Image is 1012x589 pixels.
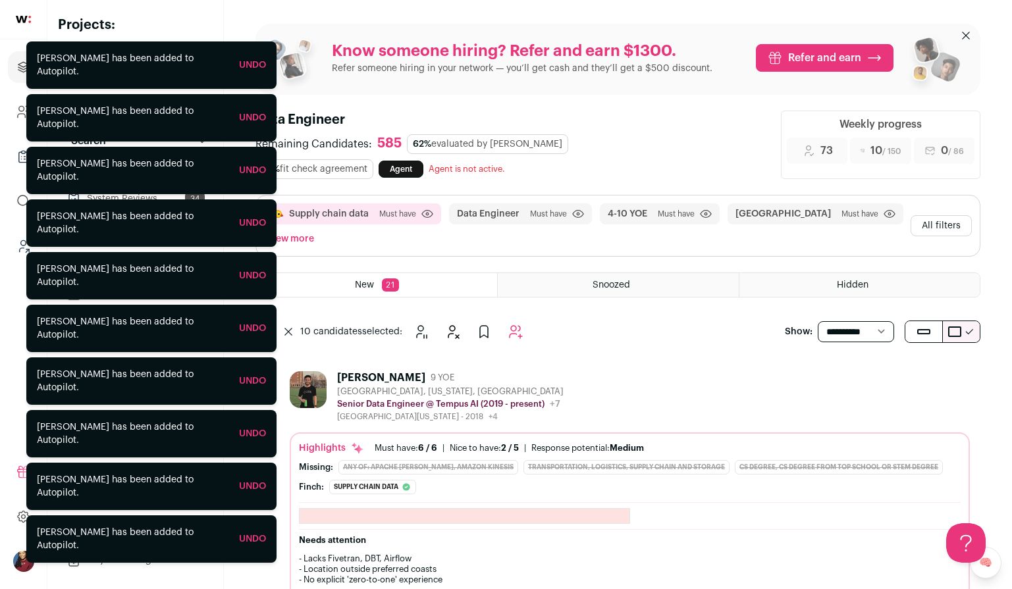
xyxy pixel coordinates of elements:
[255,136,372,152] span: Remaining Candidates:
[450,443,519,453] div: Nice to have:
[735,460,943,474] div: CS degree, CS degree from top school or STEM degree
[239,534,266,544] a: Undo
[239,482,266,491] a: Undo
[299,535,961,546] h2: Needs attention
[498,273,738,297] a: Snoozed
[239,166,266,175] a: Undo
[255,159,373,179] div: fit check agreement
[239,271,266,280] a: Undo
[239,113,266,122] a: Undo
[418,444,437,452] span: 6 / 6
[337,399,545,409] p: Senior Data Engineer @ Tempus AI (2019 - present)
[377,136,402,152] div: 585
[501,444,519,452] span: 2 / 5
[300,325,402,338] span: selected:
[37,315,228,342] div: [PERSON_NAME] has been added to Autopilot.
[375,443,437,453] div: Must have:
[239,376,266,386] a: Undo
[264,230,317,248] button: View more
[756,44,893,72] a: Refer and earn
[8,96,39,128] a: Company and ATS Settings
[882,147,901,155] span: / 150
[530,209,567,219] span: Must have
[904,32,962,95] img: referral_people_group_2-7c1ec42c15280f3369c0665c33c00ed472fd7f6af9dd0ec46c364f9a93ccf9a4.png
[550,399,560,409] span: +7
[439,319,466,345] button: Hide
[37,157,228,184] div: [PERSON_NAME] has been added to Autopilot.
[337,371,425,384] div: [PERSON_NAME]
[239,218,266,228] a: Undo
[299,482,324,492] div: Finch:
[735,207,831,220] button: [GEOGRAPHIC_DATA]
[839,116,922,132] div: Weekly progress
[37,368,228,394] div: [PERSON_NAME] has been added to Autopilot.
[329,480,416,494] div: Supply chain data
[13,551,34,572] button: Open dropdown
[16,16,31,23] img: wellfound-shorthand-0d5821cbd27db2630d0214b213865d53afaa358527fdda9d0ea32b1df1b89c2c.svg
[739,273,980,297] a: Hidden
[338,460,518,474] div: Any of: Apache [PERSON_NAME], Amazon Kinesis
[337,411,564,422] div: [GEOGRAPHIC_DATA][US_STATE] - 2018
[299,462,333,473] div: Missing:
[382,278,399,292] span: 21
[658,209,695,219] span: Must have
[299,553,961,585] p: - Lacks Fivetran, DBT, Airflow - Location outside preferred coasts - No explicit 'zero-to-one' ex...
[379,209,416,219] span: Must have
[941,143,964,159] span: 0
[8,141,39,172] a: Company Lists
[948,147,964,155] span: / 86
[299,442,364,455] div: Highlights
[970,547,1001,578] a: 🧠
[471,319,497,345] button: Add to Prospects
[37,421,228,447] div: [PERSON_NAME] has been added to Autopilot.
[290,371,327,408] img: e862ea7acc742fba8e514d1bdae675362c59e6deb3317d2965b79c296d72b046
[263,34,321,92] img: referral_people_group_1-3817b86375c0e7f77b15e9e1740954ef64e1f78137dd7e9f4ff27367cb2cd09a.png
[37,210,228,236] div: [PERSON_NAME] has been added to Autopilot.
[413,140,431,149] span: 62%
[37,526,228,552] div: [PERSON_NAME] has been added to Autopilot.
[837,280,868,290] span: Hidden
[489,413,498,421] span: +4
[610,444,644,452] span: Medium
[407,134,568,154] div: evaluated by [PERSON_NAME]
[531,443,644,453] div: Response potential:
[379,161,423,178] a: Agent
[300,327,362,336] span: 10 candidates
[870,143,901,159] span: 10
[457,207,519,220] button: Data Engineer
[37,52,228,78] div: [PERSON_NAME] has been added to Autopilot.
[375,443,644,453] ul: | |
[37,263,228,289] div: [PERSON_NAME] has been added to Autopilot.
[841,209,878,219] span: Must have
[239,429,266,438] a: Undo
[431,372,454,383] span: 9 YOE
[239,61,266,70] a: Undo
[58,16,213,34] h2: Projects:
[255,111,765,129] h1: Data Engineer
[911,215,972,236] button: All filters
[593,280,630,290] span: Snoozed
[8,230,39,262] a: Leads (Backoffice)
[37,473,228,499] div: [PERSON_NAME] has been added to Autopilot.
[289,207,369,220] button: Supply chain data
[37,105,228,131] div: [PERSON_NAME] has been added to Autopilot.
[523,460,730,474] div: Transportation, Logistics, Supply Chain and Storage
[429,165,505,173] span: Agent is not active.
[785,325,812,338] p: Show:
[13,551,34,572] img: 10010497-medium_jpg
[608,207,647,220] button: 4-10 YOE
[502,319,529,345] button: Add to Autopilot
[337,386,564,397] div: [GEOGRAPHIC_DATA], [US_STATE], [GEOGRAPHIC_DATA]
[332,62,712,75] p: Refer someone hiring in your network — you’ll get cash and they’ll get a $500 discount.
[820,143,833,159] span: 73
[408,319,434,345] button: Snooze
[946,523,986,563] iframe: Help Scout Beacon - Open
[332,41,712,62] p: Know someone hiring? Refer and earn $1300.
[8,51,39,83] a: Projects
[355,280,374,290] span: New
[239,324,266,333] a: Undo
